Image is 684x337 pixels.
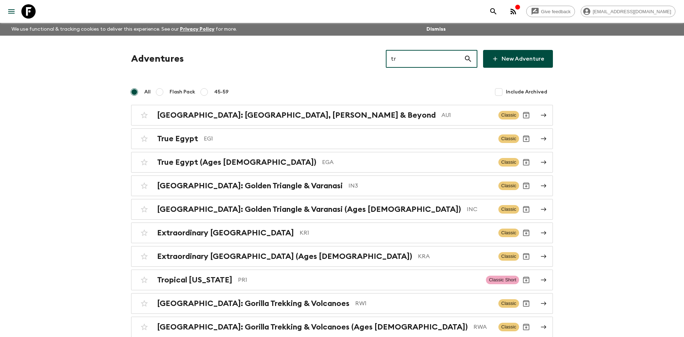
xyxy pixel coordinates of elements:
h2: Tropical [US_STATE] [157,275,232,285]
input: e.g. AR1, Argentina [386,49,464,69]
span: Classic [498,299,519,308]
span: 45-59 [214,88,229,96]
a: True Egypt (Ages [DEMOGRAPHIC_DATA])EGAClassicArchive [131,152,553,173]
button: Archive [519,202,533,216]
button: Archive [519,226,533,240]
a: Privacy Policy [180,27,214,32]
p: PR1 [238,276,480,284]
span: Flash Pack [170,88,195,96]
button: menu [4,4,19,19]
p: RW1 [355,299,493,308]
h2: [GEOGRAPHIC_DATA]: [GEOGRAPHIC_DATA], [PERSON_NAME] & Beyond [157,111,436,120]
h2: [GEOGRAPHIC_DATA]: Gorilla Trekking & Volcanoes [157,299,349,308]
span: Classic [498,134,519,143]
span: All [144,88,151,96]
span: Give feedback [537,9,575,14]
button: Archive [519,296,533,311]
h1: Adventures [131,52,184,66]
a: [GEOGRAPHIC_DATA]: Golden Triangle & Varanasi (Ages [DEMOGRAPHIC_DATA])INCClassicArchive [131,199,553,220]
a: Extraordinary [GEOGRAPHIC_DATA]KR1ClassicArchive [131,223,553,243]
a: Extraordinary [GEOGRAPHIC_DATA] (Ages [DEMOGRAPHIC_DATA])KRAClassicArchive [131,246,553,267]
div: [EMAIL_ADDRESS][DOMAIN_NAME] [581,6,675,17]
p: We use functional & tracking cookies to deliver this experience. See our for more. [9,23,240,36]
h2: Extraordinary [GEOGRAPHIC_DATA] [157,228,294,238]
h2: [GEOGRAPHIC_DATA]: Gorilla Trekking & Volcanoes (Ages [DEMOGRAPHIC_DATA]) [157,322,468,332]
button: Dismiss [425,24,447,34]
p: RWA [473,323,493,331]
a: Give feedback [526,6,575,17]
button: Archive [519,273,533,287]
button: Archive [519,249,533,264]
a: New Adventure [483,50,553,68]
span: Classic [498,229,519,237]
p: EGA [322,158,493,167]
a: True EgyptEG1ClassicArchive [131,128,553,149]
span: Classic [498,323,519,331]
a: [GEOGRAPHIC_DATA]: [GEOGRAPHIC_DATA], [PERSON_NAME] & BeyondAU1ClassicArchive [131,105,553,126]
p: KR1 [300,229,493,237]
span: Classic Short [486,276,519,284]
span: Classic [498,205,519,214]
span: Classic [498,158,519,167]
p: INC [467,205,493,214]
button: Archive [519,320,533,334]
span: Classic [498,182,519,190]
button: search adventures [486,4,501,19]
h2: True Egypt (Ages [DEMOGRAPHIC_DATA]) [157,158,316,167]
button: Archive [519,108,533,122]
p: IN3 [348,182,493,190]
p: KRA [418,252,493,261]
a: Tropical [US_STATE]PR1Classic ShortArchive [131,270,553,290]
span: Classic [498,252,519,261]
button: Archive [519,155,533,169]
a: [GEOGRAPHIC_DATA]: Gorilla Trekking & VolcanoesRW1ClassicArchive [131,293,553,314]
span: [EMAIL_ADDRESS][DOMAIN_NAME] [589,9,675,14]
a: [GEOGRAPHIC_DATA]: Golden Triangle & VaranasiIN3ClassicArchive [131,175,553,196]
p: AU1 [441,111,493,119]
h2: [GEOGRAPHIC_DATA]: Golden Triangle & Varanasi [157,181,343,190]
span: Classic [498,111,519,119]
h2: Extraordinary [GEOGRAPHIC_DATA] (Ages [DEMOGRAPHIC_DATA]) [157,252,412,261]
h2: True Egypt [157,134,198,143]
span: Include Archived [506,88,547,96]
button: Archive [519,132,533,146]
button: Archive [519,179,533,193]
h2: [GEOGRAPHIC_DATA]: Golden Triangle & Varanasi (Ages [DEMOGRAPHIC_DATA]) [157,205,461,214]
p: EG1 [204,134,493,143]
